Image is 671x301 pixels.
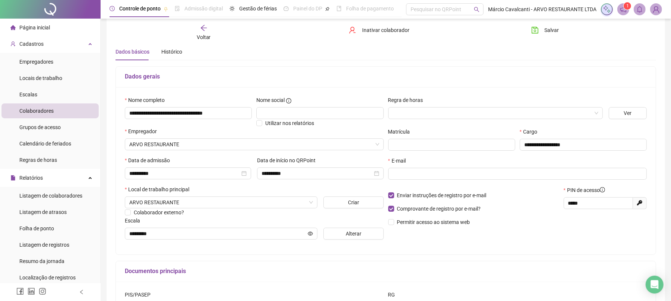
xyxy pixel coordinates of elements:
span: bell [636,6,643,13]
label: Regra de horas [388,96,428,104]
span: linkedin [28,288,35,295]
label: Local de trabalho principal [125,185,194,193]
button: Ver [609,107,647,119]
span: save [531,26,539,34]
label: Escala [125,217,145,225]
span: arrow-left [200,24,208,32]
span: file [10,175,16,180]
span: Controle de ponto [119,6,161,12]
span: sun [230,6,235,11]
span: Locais de trabalho [19,75,62,81]
div: Histórico [161,48,182,56]
span: ARVO RESTAURANTE LTDA [129,139,379,150]
span: instagram [39,288,46,295]
span: info-circle [286,98,291,103]
label: E-mail [388,157,411,165]
span: Relatórios [19,175,43,181]
label: Matrícula [388,128,415,136]
span: notification [620,6,627,13]
span: pushpin [325,7,330,11]
span: Escalas [19,92,37,97]
label: RG [388,291,400,299]
span: Colaboradores [19,108,54,114]
img: sparkle-icon.fc2bf0ac1784a2077858766a79e2daf3.svg [603,5,611,13]
span: Listagem de atrasos [19,209,67,215]
span: Criar [348,198,359,206]
span: Painel do DP [293,6,322,12]
label: PIS/PASEP [125,291,155,299]
label: Nome completo [125,96,170,104]
span: Grupos de acesso [19,124,61,130]
span: Permitir acesso ao sistema web [397,219,470,225]
span: pushpin [164,7,168,11]
span: user-add [10,41,16,47]
span: Gestão de férias [239,6,277,12]
span: info-circle [600,187,605,192]
span: Folha de pagamento [346,6,394,12]
span: Inativar colaborador [362,26,409,34]
span: Resumo da jornada [19,258,64,264]
span: facebook [16,288,24,295]
span: Voltar [197,34,211,40]
span: Márcio Cavalcanti - ARVO RESTAURANTE LTDA [488,5,596,13]
span: Colaborador externo? [134,209,184,215]
span: Localização de registros [19,275,76,281]
span: Regras de horas [19,157,57,163]
img: 52917 [651,4,662,15]
span: Cadastros [19,41,44,47]
span: clock-circle [110,6,115,11]
span: Ver [624,109,632,117]
span: Admissão digital [184,6,223,12]
span: home [10,25,16,30]
span: Nome social [256,96,285,104]
div: Dados básicos [115,48,149,56]
label: Cargo [520,128,542,136]
button: Alterar [323,228,384,240]
button: Criar [323,196,384,208]
span: user-delete [349,26,356,34]
label: Data de início no QRPoint [257,156,320,164]
span: PIN de acesso [567,186,605,194]
div: Open Intercom Messenger [646,276,664,294]
h5: Dados gerais [125,72,647,81]
label: Data de admissão [125,156,175,164]
span: Página inicial [19,25,50,31]
span: dashboard [284,6,289,11]
span: book [336,6,342,11]
span: Empregadores [19,59,53,65]
span: file-done [175,6,180,11]
span: left [79,289,84,295]
button: Inativar colaborador [343,24,415,36]
span: RUA DJALMA FARIAS, TORREÃO [129,197,313,208]
span: eye [308,231,313,236]
span: Listagem de colaboradores [19,193,82,199]
span: Salvar [545,26,559,34]
span: Enviar instruções de registro por e-mail [397,192,487,198]
span: search [474,7,479,12]
span: Utilizar nos relatórios [265,120,314,126]
label: Empregador [125,127,162,135]
span: Comprovante de registro por e-mail? [397,206,481,212]
sup: 1 [624,2,631,10]
button: Salvar [526,24,565,36]
span: Alterar [346,230,361,238]
span: Listagem de registros [19,242,69,248]
span: Folha de ponto [19,225,54,231]
h5: Documentos principais [125,267,647,276]
span: 1 [626,3,629,9]
span: Calendário de feriados [19,141,71,147]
